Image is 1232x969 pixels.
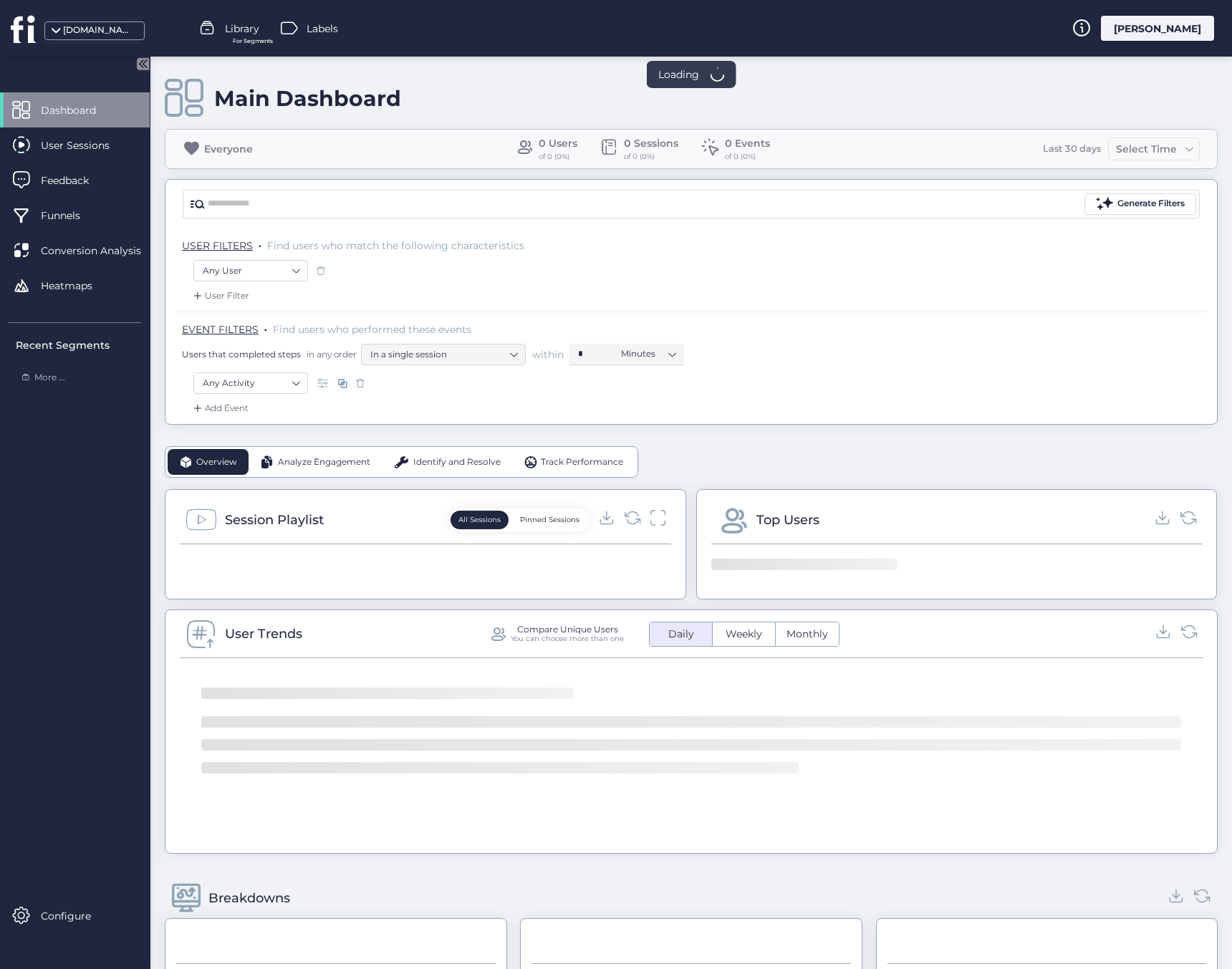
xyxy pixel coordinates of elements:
[41,908,112,924] span: Configure
[225,510,324,530] div: Session Playlist
[1084,193,1196,215] button: Generate Filters
[63,24,135,37] div: [DOMAIN_NAME]
[541,455,623,469] span: Track Performance
[196,455,237,469] span: Overview
[225,624,302,644] div: User Trends
[756,510,819,530] div: Top Users
[650,622,712,646] button: Daily
[451,511,509,529] button: All Sessions
[778,627,837,642] span: Monthly
[41,278,114,294] span: Heatmaps
[191,401,249,415] div: Add Event
[660,627,703,642] span: Daily
[658,67,699,82] span: Loading
[511,634,624,643] div: You can choose more than one
[203,260,299,281] nz-select-item: Any User
[532,347,564,362] span: within
[41,208,102,223] span: Funnels
[278,455,370,469] span: Analyze Engagement
[413,455,501,469] span: Identify and Resolve
[191,289,249,303] div: User Filter
[16,337,141,353] div: Recent Segments
[41,173,110,188] span: Feedback
[267,239,524,252] span: Find users who match the following characteristics
[41,243,163,259] span: Conversion Analysis
[34,371,65,385] span: More ...
[304,348,357,360] span: in any order
[41,102,117,118] span: Dashboard
[41,138,131,153] span: User Sessions
[776,622,839,646] button: Monthly
[214,85,401,112] div: Main Dashboard
[203,372,299,394] nz-select-item: Any Activity
[621,343,675,365] nz-select-item: Minutes
[273,323,471,336] span: Find users who performed these events
[717,627,771,642] span: Weekly
[517,625,618,634] div: Compare Unique Users
[182,348,301,360] span: Users that completed steps
[1101,16,1214,41] div: [PERSON_NAME]
[370,344,516,365] nz-select-item: In a single session
[225,21,259,37] span: Library
[259,236,261,251] span: .
[182,323,259,336] span: EVENT FILTERS
[182,239,253,252] span: USER FILTERS
[208,888,290,908] div: Breakdowns
[264,320,267,334] span: .
[307,21,338,37] span: Labels
[1117,197,1185,211] div: Generate Filters
[713,622,775,646] button: Weekly
[512,511,587,529] button: Pinned Sessions
[233,37,273,46] span: For Segments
